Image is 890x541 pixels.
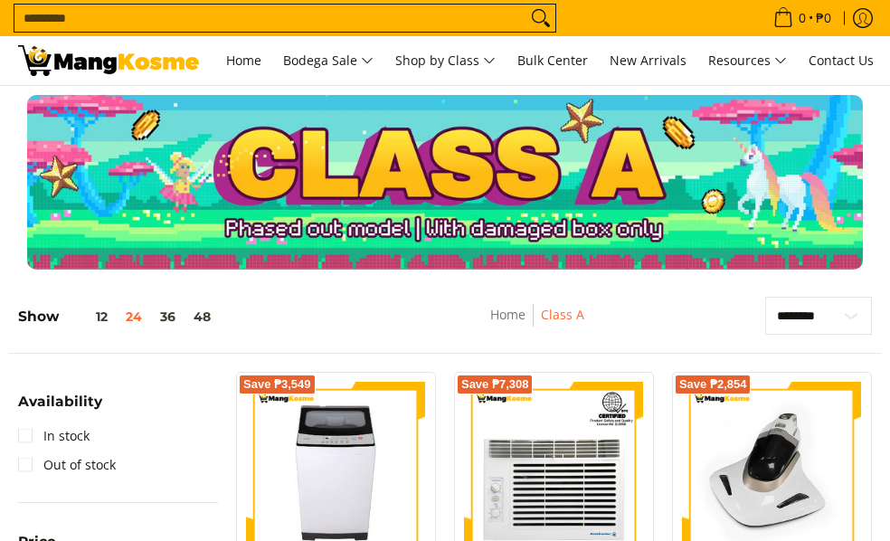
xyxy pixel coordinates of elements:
span: Save ₱2,854 [679,379,747,390]
nav: Breadcrumbs [411,304,664,345]
a: New Arrivals [601,36,696,85]
span: • [768,8,837,28]
span: New Arrivals [610,52,686,69]
button: 12 [60,309,117,324]
a: Shop by Class [386,36,505,85]
nav: Main Menu [217,36,883,85]
a: In stock [18,422,90,451]
a: Resources [699,36,796,85]
a: Contact Us [800,36,883,85]
span: Availability [18,394,102,408]
a: Home [490,306,525,323]
a: Bodega Sale [274,36,383,85]
a: Bulk Center [508,36,597,85]
span: Save ₱3,549 [243,379,311,390]
span: Home [226,52,261,69]
a: Out of stock [18,451,116,479]
span: Resources [708,50,787,72]
a: Class A [541,306,584,323]
img: Class A | Mang Kosme [18,45,199,76]
button: 48 [185,309,220,324]
button: 24 [117,309,151,324]
span: Contact Us [809,52,874,69]
summary: Open [18,394,102,422]
button: 36 [151,309,185,324]
a: Home [217,36,270,85]
span: Bulk Center [517,52,588,69]
span: Shop by Class [395,50,496,72]
span: Bodega Sale [283,50,374,72]
span: ₱0 [813,12,834,24]
span: Save ₱7,308 [461,379,529,390]
span: 0 [796,12,809,24]
button: Search [526,5,555,32]
h5: Show [18,308,220,325]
